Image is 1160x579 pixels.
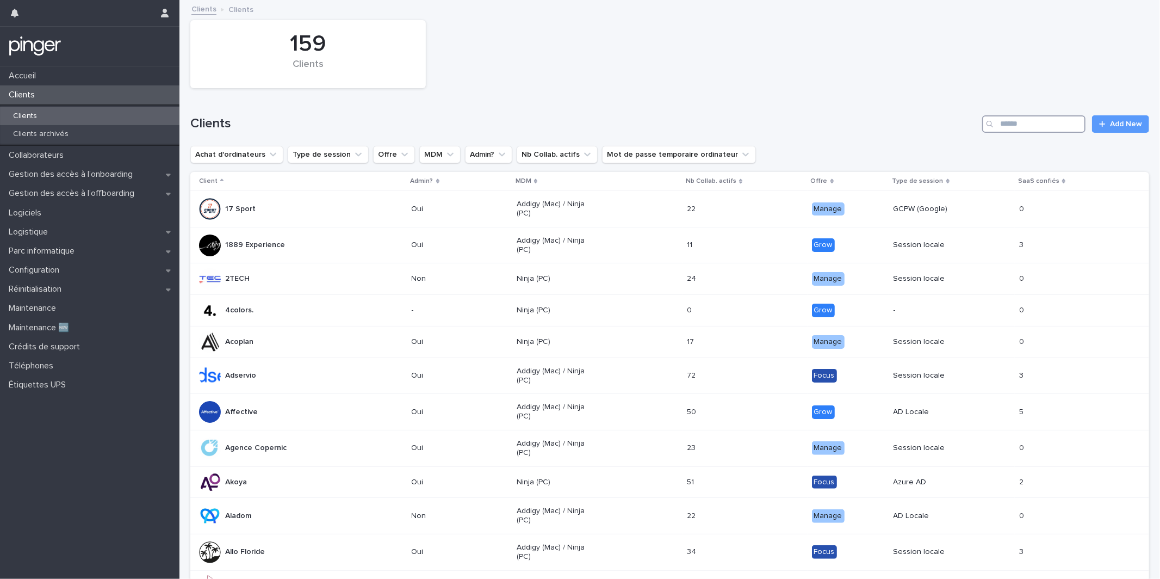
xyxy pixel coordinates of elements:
[225,547,265,557] p: Allo Floride
[412,241,489,250] p: Oui
[687,509,698,521] p: 22
[209,30,407,58] div: 159
[894,512,971,521] p: AD Locale
[1019,335,1026,347] p: 0
[4,284,70,294] p: Réinitialisation
[4,188,143,199] p: Gestion des accès à l’offboarding
[1019,405,1026,417] p: 5
[517,146,598,163] button: Nb Collab. actifs
[225,205,256,214] p: 17 Sport
[225,241,285,250] p: 1889 Experience
[4,112,46,121] p: Clients
[517,306,594,315] p: Ninja (PC)
[412,478,489,487] p: Oui
[412,444,489,453] p: Oui
[190,394,1149,430] tr: AffectiveOuiAddigy (Mac) / Ninja (PC)5050 GrowAD Locale55
[812,509,845,523] div: Manage
[894,478,971,487] p: Azure AD
[225,306,253,315] p: 4colors.
[894,547,971,557] p: Session locale
[982,115,1085,133] input: Search
[1092,115,1149,133] a: Add New
[190,430,1149,466] tr: Agence CopernicOuiAddigy (Mac) / Ninja (PC)2323 ManageSession locale00
[4,342,89,352] p: Crédits de support
[4,208,50,218] p: Logiciels
[412,547,489,557] p: Oui
[190,146,283,163] button: Achat d'ordinateurs
[225,444,287,453] p: Agence Copernic
[1019,476,1026,487] p: 2
[517,478,594,487] p: Ninja (PC)
[412,512,489,521] p: Non
[412,205,489,214] p: Oui
[190,534,1149,570] tr: Allo FlorideOuiAddigy (Mac) / Ninja (PC)3434 FocusSession locale33
[228,3,253,15] p: Clients
[190,116,978,132] h1: Clients
[191,2,216,15] a: Clients
[1019,441,1026,453] p: 0
[190,498,1149,534] tr: AladomNonAddigy (Mac) / Ninja (PC)2222 ManageAD Locale00
[190,191,1149,227] tr: 17 SportOuiAddigy (Mac) / Ninja (PC)2222 ManageGCPW (Google)00
[412,337,489,347] p: Oui
[1110,120,1142,128] span: Add New
[225,371,256,380] p: Adservio
[812,476,837,489] div: Focus
[225,274,250,284] p: 2TECH
[687,441,698,453] p: 23
[517,236,594,255] p: Addigy (Mac) / Ninja (PC)
[894,241,971,250] p: Session locale
[4,361,62,371] p: Téléphones
[812,304,835,317] div: Grow
[4,169,141,180] p: Gestion des accès à l’onboarding
[1019,304,1026,315] p: 0
[190,358,1149,394] tr: AdservioOuiAddigy (Mac) / Ninja (PC)7272 FocusSession locale33
[894,371,971,380] p: Session locale
[1019,369,1026,380] p: 3
[812,272,845,286] div: Manage
[209,59,407,82] div: Clients
[1019,272,1026,284] p: 0
[894,205,971,214] p: GCPW (Google)
[516,175,531,187] p: MDM
[1019,202,1026,214] p: 0
[465,146,512,163] button: Admin?
[412,274,489,284] p: Non
[225,337,253,347] p: Acoplan
[812,238,835,252] div: Grow
[517,200,594,218] p: Addigy (Mac) / Ninja (PC)
[892,175,944,187] p: Type de session
[4,150,72,161] p: Collaborateurs
[411,175,433,187] p: Admin?
[199,175,218,187] p: Client
[517,337,594,347] p: Ninja (PC)
[812,441,845,455] div: Manage
[517,403,594,421] p: Addigy (Mac) / Ninja (PC)
[517,274,594,284] p: Ninja (PC)
[4,265,68,275] p: Configuration
[225,478,247,487] p: Akoya
[4,130,77,139] p: Clients archivés
[517,367,594,385] p: Addigy (Mac) / Ninja (PC)
[1019,509,1026,521] p: 0
[811,175,828,187] p: Offre
[687,272,698,284] p: 24
[517,543,594,562] p: Addigy (Mac) / Ninja (PC)
[1019,238,1026,250] p: 3
[687,202,698,214] p: 22
[4,227,57,237] p: Logistique
[190,466,1149,498] tr: AkoyaOuiNinja (PC)5151 FocusAzure AD22
[419,146,461,163] button: MDM
[687,476,696,487] p: 51
[4,380,75,390] p: Étiquettes UPS
[412,371,489,380] p: Oui
[687,405,698,417] p: 50
[4,71,45,81] p: Accueil
[894,408,971,417] p: AD Locale
[687,238,694,250] p: 11
[687,369,698,380] p: 72
[1018,175,1059,187] p: SaaS confiés
[225,512,251,521] p: Aladom
[812,335,845,349] div: Manage
[812,369,837,383] div: Focus
[894,306,971,315] p: -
